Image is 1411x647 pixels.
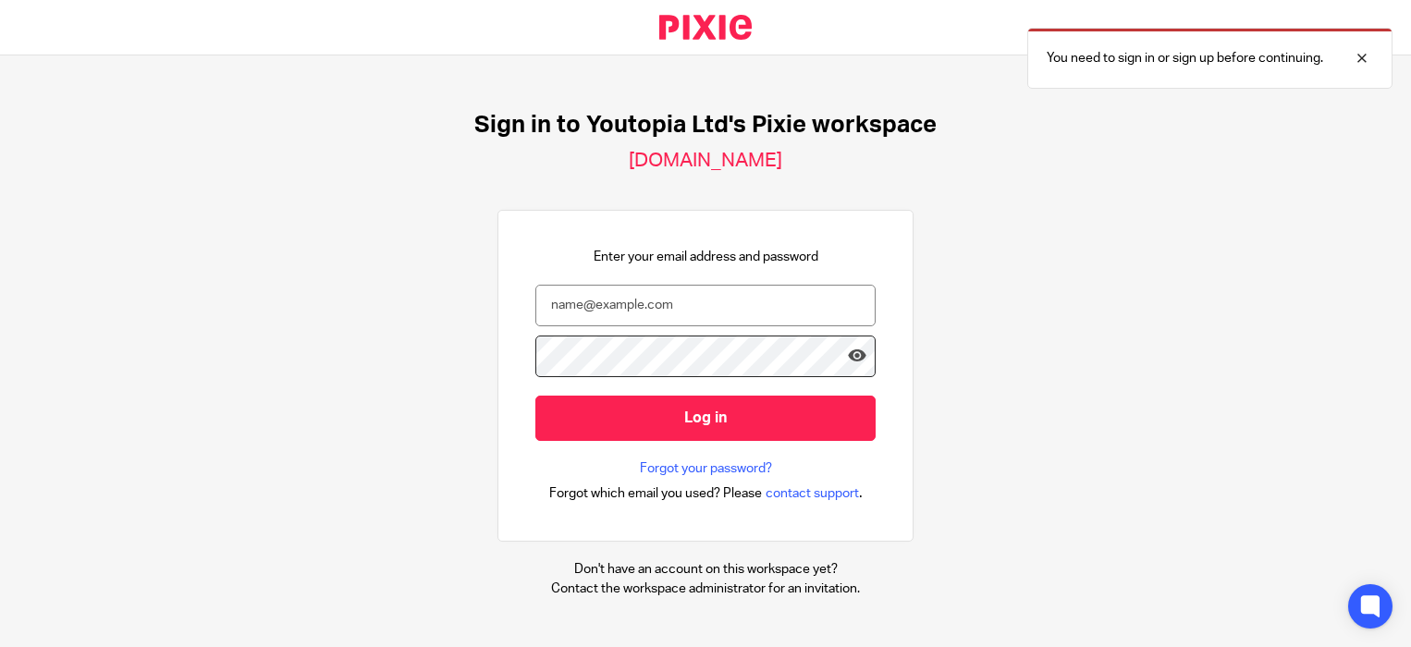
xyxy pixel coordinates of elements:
a: Forgot your password? [640,459,772,478]
h1: Sign in to Youtopia Ltd's Pixie workspace [474,111,937,140]
span: contact support [766,484,859,503]
p: Enter your email address and password [594,248,818,266]
div: . [549,482,863,504]
input: name@example.com [535,285,876,326]
h2: [DOMAIN_NAME] [629,149,782,173]
span: Forgot which email you used? Please [549,484,762,503]
input: Log in [535,396,876,441]
p: Contact the workspace administrator for an invitation. [551,580,860,598]
p: You need to sign in or sign up before continuing. [1047,49,1323,67]
p: Don't have an account on this workspace yet? [551,560,860,579]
